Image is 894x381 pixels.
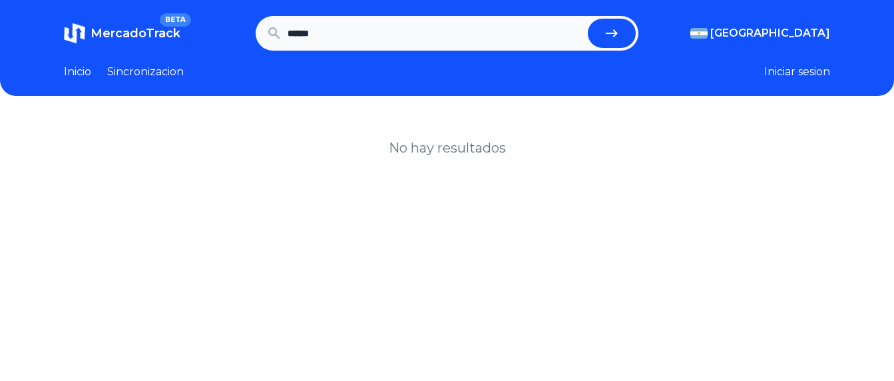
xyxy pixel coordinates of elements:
h1: No hay resultados [389,139,506,157]
span: [GEOGRAPHIC_DATA] [710,25,830,41]
a: MercadoTrackBETA [64,23,180,44]
img: Argentina [690,28,708,39]
button: Iniciar sesion [764,64,830,80]
span: MercadoTrack [91,26,180,41]
a: Sincronizacion [107,64,184,80]
a: Inicio [64,64,91,80]
img: MercadoTrack [64,23,85,44]
span: BETA [160,13,191,27]
button: [GEOGRAPHIC_DATA] [690,25,830,41]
